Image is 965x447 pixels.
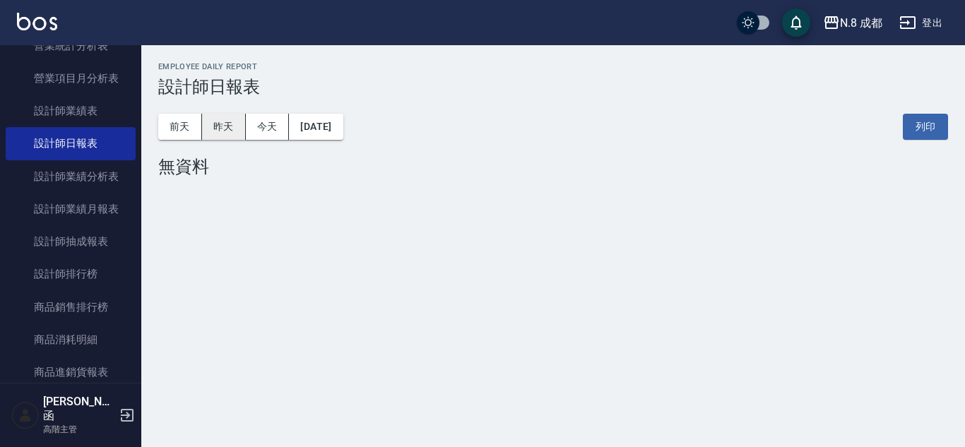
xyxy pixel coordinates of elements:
a: 設計師日報表 [6,127,136,160]
a: 設計師業績分析表 [6,160,136,193]
button: 登出 [894,10,948,36]
button: [DATE] [289,114,343,140]
a: 設計師排行榜 [6,258,136,290]
button: 昨天 [202,114,246,140]
h5: [PERSON_NAME]函 [43,395,115,423]
button: 前天 [158,114,202,140]
button: 列印 [903,114,948,140]
p: 高階主管 [43,423,115,436]
a: 營業項目月分析表 [6,62,136,95]
img: Person [11,401,40,429]
button: N.8 成都 [817,8,888,37]
a: 商品進銷貨報表 [6,356,136,388]
button: 今天 [246,114,290,140]
div: 無資料 [158,157,948,177]
a: 商品銷售排行榜 [6,291,136,323]
h3: 設計師日報表 [158,77,948,97]
h2: Employee Daily Report [158,62,948,71]
img: Logo [17,13,57,30]
a: 商品消耗明細 [6,323,136,356]
a: 營業統計分析表 [6,30,136,62]
button: save [782,8,810,37]
a: 設計師業績表 [6,95,136,127]
div: N.8 成都 [840,14,882,32]
a: 設計師抽成報表 [6,225,136,258]
a: 設計師業績月報表 [6,193,136,225]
